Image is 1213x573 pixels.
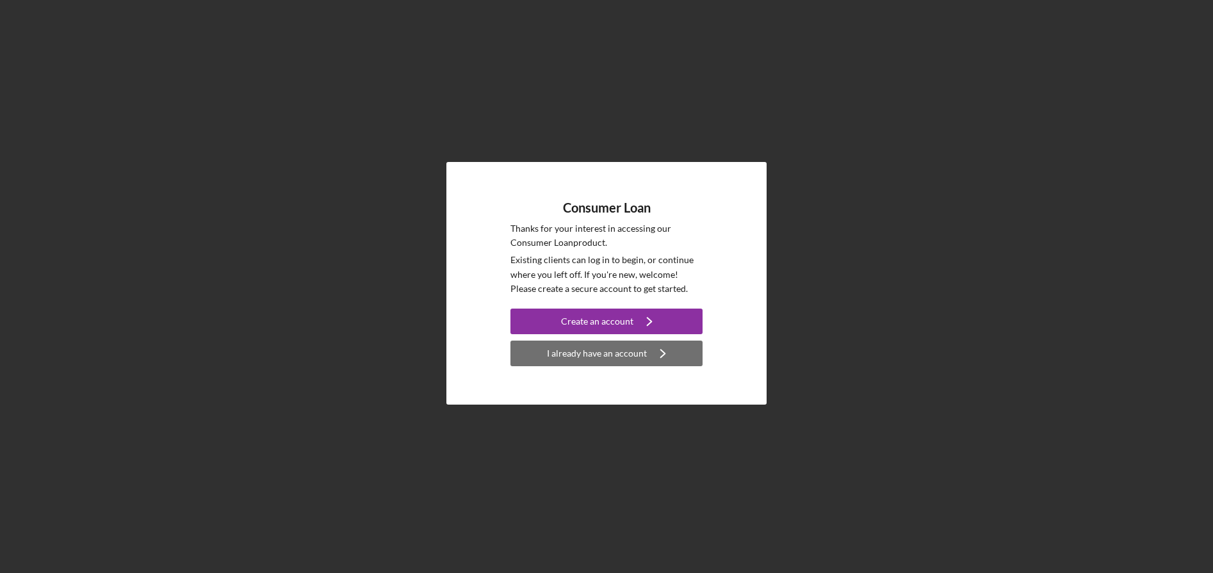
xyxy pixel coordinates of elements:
[510,341,703,366] button: I already have an account
[510,309,703,337] a: Create an account
[510,309,703,334] button: Create an account
[547,341,647,366] div: I already have an account
[510,222,703,250] p: Thanks for your interest in accessing our Consumer Loan product.
[510,253,703,296] p: Existing clients can log in to begin, or continue where you left off. If you're new, welcome! Ple...
[561,309,633,334] div: Create an account
[563,200,651,215] h4: Consumer Loan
